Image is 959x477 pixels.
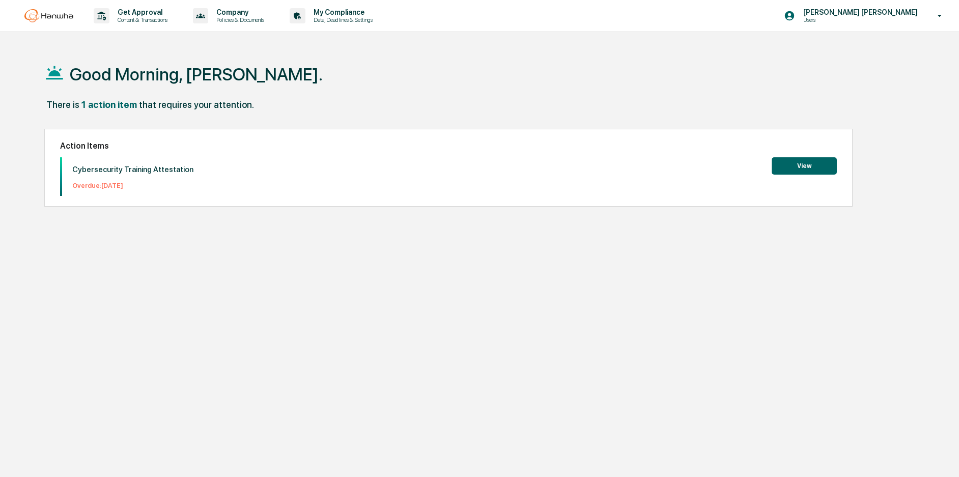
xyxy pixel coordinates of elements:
div: There is [46,99,79,110]
p: Overdue: [DATE] [72,182,193,189]
p: My Compliance [305,8,378,16]
div: 1 action item [81,99,137,110]
p: Policies & Documents [208,16,269,23]
h2: Action Items [60,141,837,151]
img: logo [24,9,73,22]
p: Get Approval [109,8,173,16]
h1: Good Morning, [PERSON_NAME]. [70,64,323,85]
p: Users [795,16,895,23]
p: Company [208,8,269,16]
p: [PERSON_NAME] [PERSON_NAME] [795,8,923,16]
p: Data, Deadlines & Settings [305,16,378,23]
div: that requires your attention. [139,99,254,110]
p: Content & Transactions [109,16,173,23]
a: View [772,160,837,170]
p: Cybersecurity Training Attestation [72,165,193,174]
button: View [772,157,837,175]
